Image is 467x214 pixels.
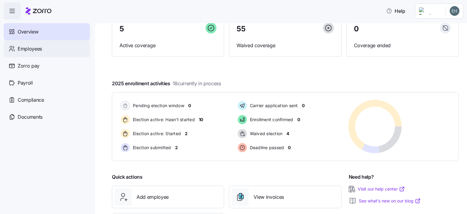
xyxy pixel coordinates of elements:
[248,103,298,109] span: Carrier application sent
[199,117,203,123] span: 10
[381,5,410,17] button: Help
[4,91,90,108] a: Compliance
[131,103,184,109] span: Pending election window
[288,145,291,151] span: 0
[175,145,178,151] span: 2
[358,186,405,192] a: Visit our help center
[131,117,195,123] span: Election active: Hasn't started
[18,45,42,53] span: Employees
[450,6,459,16] img: 94bab8815199c1010a66c50ce00e2a17
[131,131,181,137] span: Election active: Started
[18,96,44,104] span: Compliance
[254,193,284,201] span: View invoices
[18,79,33,87] span: Payroll
[302,103,305,109] span: 0
[119,25,124,33] span: 5
[131,145,171,151] span: Election submitted
[188,103,191,109] span: 0
[18,62,40,70] span: Zorro pay
[112,80,221,87] span: 2025 enrollment activities
[237,25,245,33] span: 55
[354,42,451,49] span: Coverage ended
[359,198,421,204] a: See what’s new on our blog
[185,131,188,137] span: 2
[248,117,293,123] span: Enrollment confirmed
[4,23,90,40] a: Overview
[248,131,283,137] span: Waived election
[297,117,300,123] span: 0
[4,40,90,57] a: Employees
[173,80,221,87] span: 18 currently in process
[112,173,143,181] span: Quick actions
[18,28,38,36] span: Overview
[18,113,43,121] span: Documents
[248,145,284,151] span: Deadline passed
[4,108,90,125] a: Documents
[4,74,90,91] a: Payroll
[119,42,216,49] span: Active coverage
[4,57,90,74] a: Zorro pay
[354,25,359,33] span: 0
[419,7,441,15] img: Employer logo
[386,7,405,15] span: Help
[286,131,289,137] span: 4
[137,193,169,201] span: Add employee
[237,42,334,49] span: Waived coverage
[349,173,374,181] span: Need help?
